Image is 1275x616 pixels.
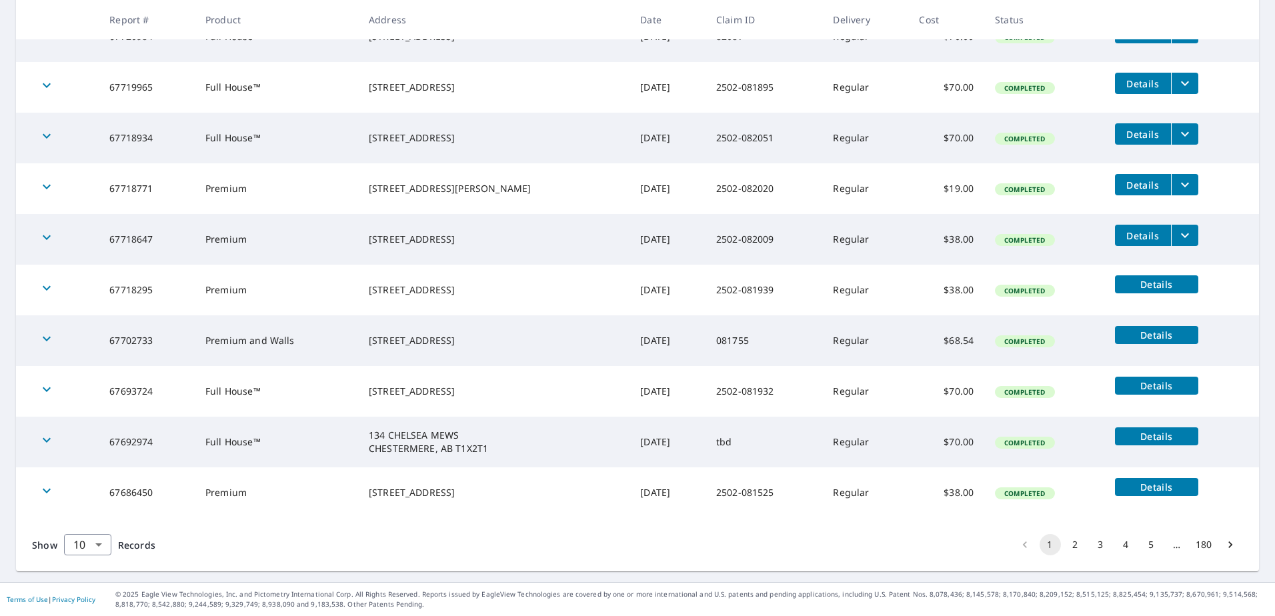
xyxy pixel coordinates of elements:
td: 67702733 [99,315,195,366]
span: Details [1123,229,1163,242]
button: Go to page 180 [1192,534,1216,555]
span: Completed [996,438,1053,447]
td: 67718647 [99,214,195,265]
span: Details [1123,481,1190,493]
td: $68.54 [908,315,984,366]
span: Details [1123,128,1163,141]
button: Go to page 3 [1090,534,1112,555]
td: [DATE] [629,265,706,315]
span: Details [1123,430,1190,443]
td: Full House™ [195,62,358,113]
button: detailsBtn-67719965 [1115,73,1171,94]
td: 2502-081895 [706,62,823,113]
td: Regular [822,214,908,265]
div: [STREET_ADDRESS] [369,81,619,94]
td: [DATE] [629,417,706,467]
td: $70.00 [908,417,984,467]
div: … [1166,538,1188,551]
td: $38.00 [908,467,984,518]
button: filesDropdownBtn-67718647 [1171,225,1198,246]
td: Regular [822,366,908,417]
td: $38.00 [908,265,984,315]
p: © 2025 Eagle View Technologies, Inc. and Pictometry International Corp. All Rights Reserved. Repo... [115,589,1268,609]
p: | [7,595,95,603]
span: Details [1123,329,1190,341]
td: [DATE] [629,214,706,265]
td: $38.00 [908,214,984,265]
button: filesDropdownBtn-67718771 [1171,174,1198,195]
div: [STREET_ADDRESS] [369,131,619,145]
div: [STREET_ADDRESS] [369,385,619,398]
td: 67693724 [99,366,195,417]
button: detailsBtn-67693724 [1115,377,1198,395]
td: [DATE] [629,113,706,163]
nav: pagination navigation [1012,534,1243,555]
td: [DATE] [629,467,706,518]
td: Premium [195,163,358,214]
td: Regular [822,265,908,315]
td: Regular [822,163,908,214]
span: Details [1123,179,1163,191]
div: 10 [64,526,111,563]
span: Details [1123,77,1163,90]
td: 081755 [706,315,823,366]
td: [DATE] [629,163,706,214]
span: Records [118,539,155,551]
button: detailsBtn-67702733 [1115,326,1198,344]
button: filesDropdownBtn-67718934 [1171,123,1198,145]
span: Completed [996,387,1053,397]
td: Regular [822,467,908,518]
div: [STREET_ADDRESS] [369,233,619,246]
td: 67718771 [99,163,195,214]
td: 67718934 [99,113,195,163]
button: detailsBtn-67718771 [1115,174,1171,195]
span: Completed [996,337,1053,346]
td: [DATE] [629,315,706,366]
td: Full House™ [195,366,358,417]
td: tbd [706,417,823,467]
td: Premium [195,467,358,518]
button: detailsBtn-67718295 [1115,275,1198,293]
td: 67686450 [99,467,195,518]
td: Full House™ [195,113,358,163]
button: Go to page 5 [1141,534,1162,555]
button: page 1 [1040,534,1061,555]
td: [DATE] [629,62,706,113]
button: filesDropdownBtn-67719965 [1171,73,1198,94]
button: Go to page 4 [1116,534,1137,555]
td: Regular [822,315,908,366]
td: 2502-082020 [706,163,823,214]
button: detailsBtn-67686450 [1115,478,1198,496]
td: Regular [822,417,908,467]
button: Go to next page [1220,534,1241,555]
td: 2502-081932 [706,366,823,417]
span: Details [1123,278,1190,291]
td: 2502-081525 [706,467,823,518]
div: [STREET_ADDRESS] [369,486,619,499]
td: Premium [195,214,358,265]
div: [STREET_ADDRESS] [369,334,619,347]
a: Privacy Policy [52,595,95,604]
td: 67719965 [99,62,195,113]
span: Completed [996,185,1053,194]
td: Premium [195,265,358,315]
span: Completed [996,235,1053,245]
div: [STREET_ADDRESS] [369,283,619,297]
td: 2502-081939 [706,265,823,315]
div: 134 CHELSEA MEWS CHESTERMERE, AB T1X2T1 [369,429,619,455]
td: $70.00 [908,113,984,163]
button: detailsBtn-67718647 [1115,225,1171,246]
td: $70.00 [908,366,984,417]
div: [STREET_ADDRESS][PERSON_NAME] [369,182,619,195]
td: 67692974 [99,417,195,467]
button: detailsBtn-67692974 [1115,427,1198,445]
td: Full House™ [195,417,358,467]
td: Regular [822,62,908,113]
td: 2502-082051 [706,113,823,163]
span: Completed [996,286,1053,295]
a: Terms of Use [7,595,48,604]
span: Show [32,539,57,551]
span: Completed [996,83,1053,93]
td: 2502-082009 [706,214,823,265]
div: Show 10 records [64,534,111,555]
